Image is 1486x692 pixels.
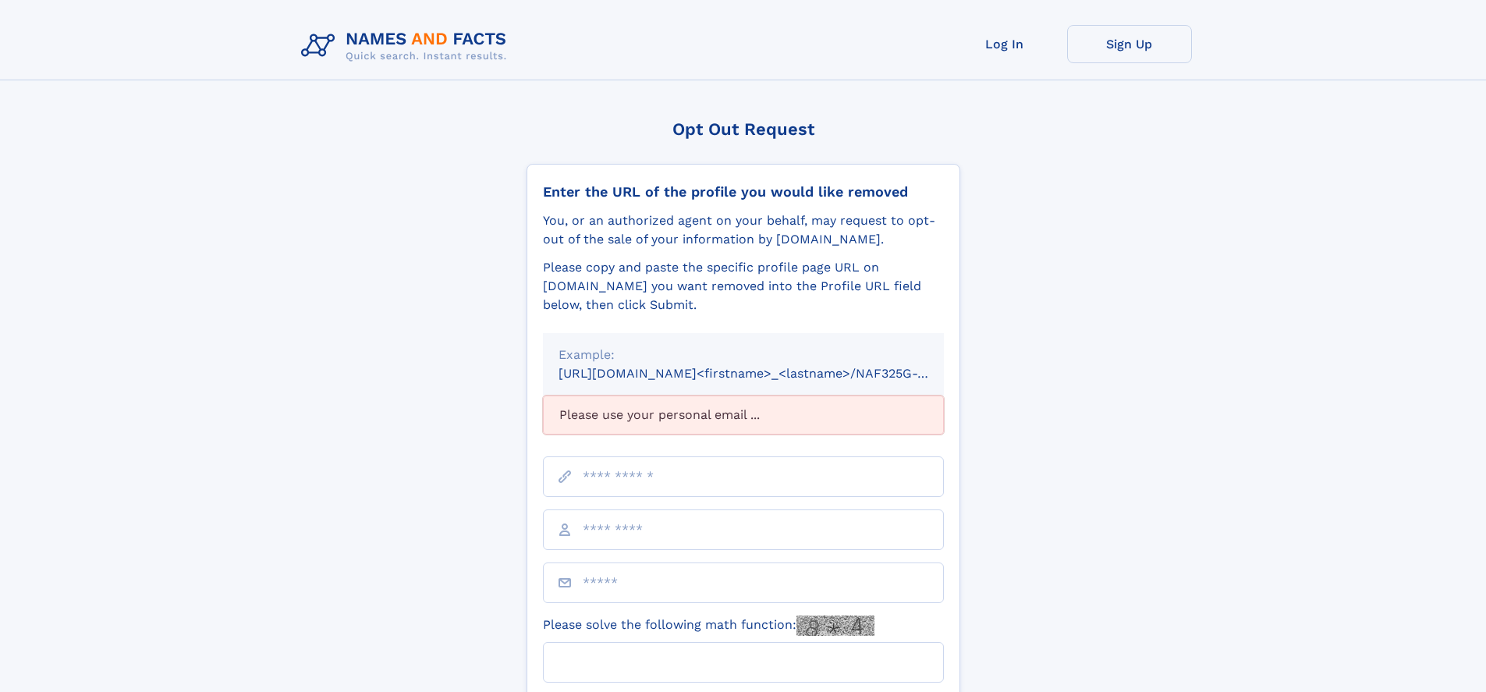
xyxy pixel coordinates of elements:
small: [URL][DOMAIN_NAME]<firstname>_<lastname>/NAF325G-xxxxxxxx [559,366,974,381]
div: Opt Out Request [527,119,960,139]
a: Log In [942,25,1067,63]
div: Enter the URL of the profile you would like removed [543,183,944,201]
div: Please use your personal email ... [543,396,944,435]
div: You, or an authorized agent on your behalf, may request to opt-out of the sale of your informatio... [543,211,944,249]
img: Logo Names and Facts [295,25,520,67]
div: Example: [559,346,928,364]
a: Sign Up [1067,25,1192,63]
div: Please copy and paste the specific profile page URL on [DOMAIN_NAME] you want removed into the Pr... [543,258,944,314]
label: Please solve the following math function: [543,616,874,636]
